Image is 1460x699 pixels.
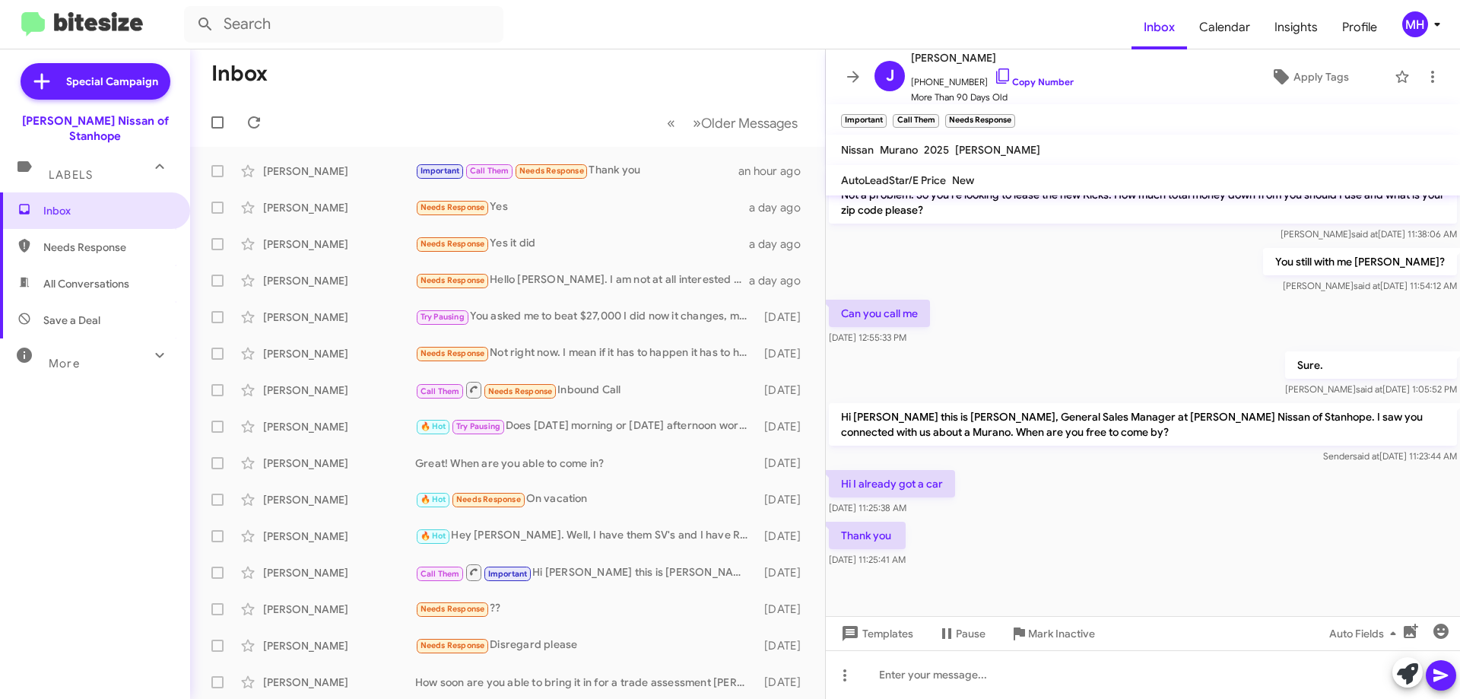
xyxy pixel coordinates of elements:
p: Sure. [1285,351,1457,379]
span: J [886,64,894,88]
span: 🔥 Hot [421,421,446,431]
div: [PERSON_NAME] [263,237,415,252]
div: [PERSON_NAME] [263,383,415,398]
button: Next [684,107,807,138]
span: Important [421,166,460,176]
span: [PHONE_NUMBER] [911,67,1074,90]
span: Call Them [470,166,509,176]
span: [PERSON_NAME] [911,49,1074,67]
div: [PERSON_NAME] [263,565,415,580]
div: How soon are you able to bring it in for a trade assessment [PERSON_NAME]? [415,675,757,690]
span: Mark Inactive [1028,620,1095,647]
span: Templates [838,620,913,647]
a: Profile [1330,5,1389,49]
span: All Conversations [43,276,129,291]
span: Save a Deal [43,313,100,328]
div: Thank you [415,162,738,180]
div: [DATE] [757,602,813,617]
div: [DATE] [757,456,813,471]
div: [PERSON_NAME] [263,456,415,471]
button: Pause [925,620,998,647]
span: Important [488,569,528,579]
div: [DATE] [757,310,813,325]
span: said at [1353,450,1379,462]
span: [PERSON_NAME] [955,143,1040,157]
span: Murano [880,143,918,157]
div: Not right now. I mean if it has to happen it has to happen. [415,345,757,362]
p: You still with me [PERSON_NAME]? [1263,248,1457,275]
span: Try Pausing [456,421,500,431]
div: [DATE] [757,565,813,580]
a: Copy Number [994,76,1074,87]
span: Nissan [841,143,874,157]
div: ?? [415,600,757,618]
div: Yes [415,199,749,216]
div: [PERSON_NAME] [263,492,415,507]
div: [PERSON_NAME] [263,419,415,434]
span: Inbox [1131,5,1187,49]
span: Needs Response [43,240,173,255]
div: [PERSON_NAME] [263,602,415,617]
span: [DATE] 12:55:33 PM [829,332,906,343]
div: Inbound Call [415,380,757,399]
div: [PERSON_NAME] [263,529,415,544]
span: Call Them [421,569,460,579]
div: [DATE] [757,419,813,434]
span: Call Them [421,386,460,396]
span: Try Pausing [421,312,465,322]
div: Yes it did [415,235,749,253]
div: [PERSON_NAME] [263,638,415,653]
div: [DATE] [757,383,813,398]
div: Hey [PERSON_NAME]. Well, I have them SV's and I have Rock Creeks here, available and ready to go.... [415,527,757,545]
div: a day ago [749,273,813,288]
span: New [952,173,974,187]
small: Needs Response [945,114,1015,128]
button: MH [1389,11,1443,37]
span: said at [1354,280,1380,291]
span: Apply Tags [1293,63,1349,91]
div: Does [DATE] morning or [DATE] afternoon work for you? [415,418,757,435]
div: a day ago [749,237,813,252]
div: Hello [PERSON_NAME]. I am not at all interested in selling my Rogue Sport. I made my final paymen... [415,272,749,289]
span: [DATE] 11:25:38 AM [829,502,906,513]
div: Disregard please [415,637,757,654]
input: Search [184,6,503,43]
div: [DATE] [757,675,813,690]
span: Needs Response [456,494,521,504]
span: Pause [956,620,985,647]
div: [DATE] [757,638,813,653]
span: said at [1351,228,1378,240]
div: [PERSON_NAME] [263,675,415,690]
span: Special Campaign [66,74,158,89]
p: Thank you [829,522,906,549]
span: Needs Response [421,348,485,358]
p: Can you call me [829,300,930,327]
span: 🔥 Hot [421,494,446,504]
a: Special Campaign [21,63,170,100]
button: Previous [658,107,684,138]
div: [PERSON_NAME] [263,310,415,325]
span: More Than 90 Days Old [911,90,1074,105]
span: [PERSON_NAME] [DATE] 1:05:52 PM [1285,383,1457,395]
span: Labels [49,168,93,182]
div: [PERSON_NAME] [263,346,415,361]
span: Sender [DATE] 11:23:44 AM [1323,450,1457,462]
span: Needs Response [519,166,584,176]
span: Inbox [43,203,173,218]
div: [DATE] [757,492,813,507]
button: Apply Tags [1231,63,1387,91]
small: Call Them [893,114,938,128]
a: Calendar [1187,5,1262,49]
div: [PERSON_NAME] [263,200,415,215]
div: You asked me to beat $27,000 I did now it changes, my offer stands as previously mentioned, if an... [415,308,757,326]
div: an hour ago [738,164,813,179]
p: Hi I already got a car [829,470,955,497]
a: Insights [1262,5,1330,49]
div: [PERSON_NAME] [263,164,415,179]
span: Needs Response [421,239,485,249]
small: Important [841,114,887,128]
div: [DATE] [757,529,813,544]
span: [DATE] 11:25:41 AM [829,554,906,565]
